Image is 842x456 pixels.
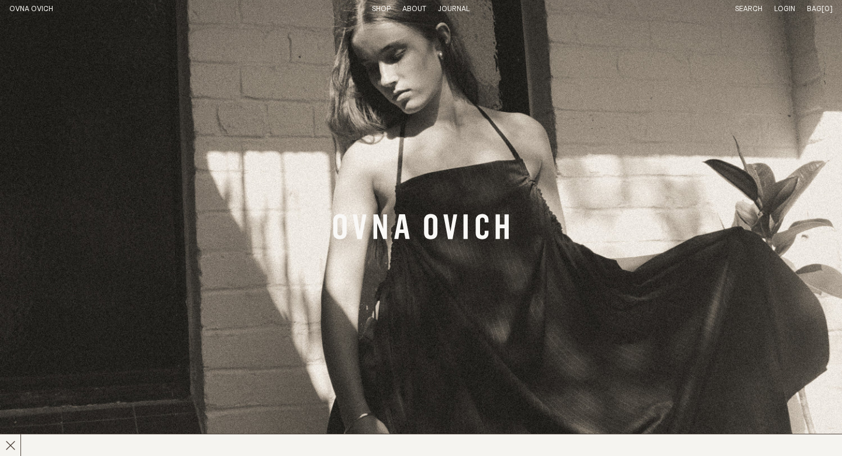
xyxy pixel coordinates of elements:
[402,5,426,15] summary: About
[9,5,53,13] a: Home
[735,5,762,13] a: Search
[372,5,391,13] a: Shop
[774,5,795,13] a: Login
[333,214,509,243] a: Banner Link
[822,5,833,13] span: [0]
[438,5,470,13] a: Journal
[807,5,822,13] span: Bag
